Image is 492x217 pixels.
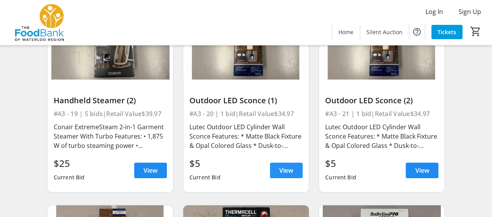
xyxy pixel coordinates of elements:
span: View [279,166,293,175]
div: #A3 - 19 | 5 bids | Retail Value $39.97 [54,108,167,119]
div: Outdoor LED Sconce (2) [325,96,438,105]
div: $5 [189,156,221,170]
div: $25 [54,156,85,170]
span: View [415,166,429,175]
div: Handheld Steamer (2) [54,96,167,105]
span: Sign Up [459,7,481,16]
div: Current Bid [325,170,356,184]
a: View [270,163,303,178]
div: Lutec Outdoor LED Cylinder Wall Sconce Features: * Matte Black Fixture & Opal Colored Glass * Dus... [325,122,438,150]
button: Log In [419,5,449,18]
div: #A3 - 20 | 1 bid | Retail Value $34.97 [189,108,303,119]
a: Home [332,25,360,39]
a: View [134,163,167,178]
div: Current Bid [189,170,221,184]
div: #A3 - 21 | 1 bid | Retail Value $34.97 [325,108,438,119]
button: Help [409,24,425,40]
span: View [144,166,158,175]
span: Log In [425,7,443,16]
div: $5 [325,156,356,170]
span: Home [338,28,354,36]
div: Conair ExtremeSteam 2-in-1 Garment Steamer With Turbo Features: • 1,875 W of turbo steaming power... [54,122,167,150]
button: Sign Up [452,5,487,18]
a: Tickets [431,25,462,39]
div: Current Bid [54,170,85,184]
span: Silent Auction [366,28,403,36]
div: Outdoor LED Sconce (1) [189,96,303,105]
button: Cart [469,24,483,38]
a: Silent Auction [360,25,409,39]
div: Lutec Outdoor LED Cylinder Wall Sconce Features: * Matte Black Fixture & Opal Colored Glass * Dus... [189,122,303,150]
img: The Food Bank of Waterloo Region's Logo [5,3,74,42]
span: Tickets [438,28,456,36]
a: View [406,163,438,178]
